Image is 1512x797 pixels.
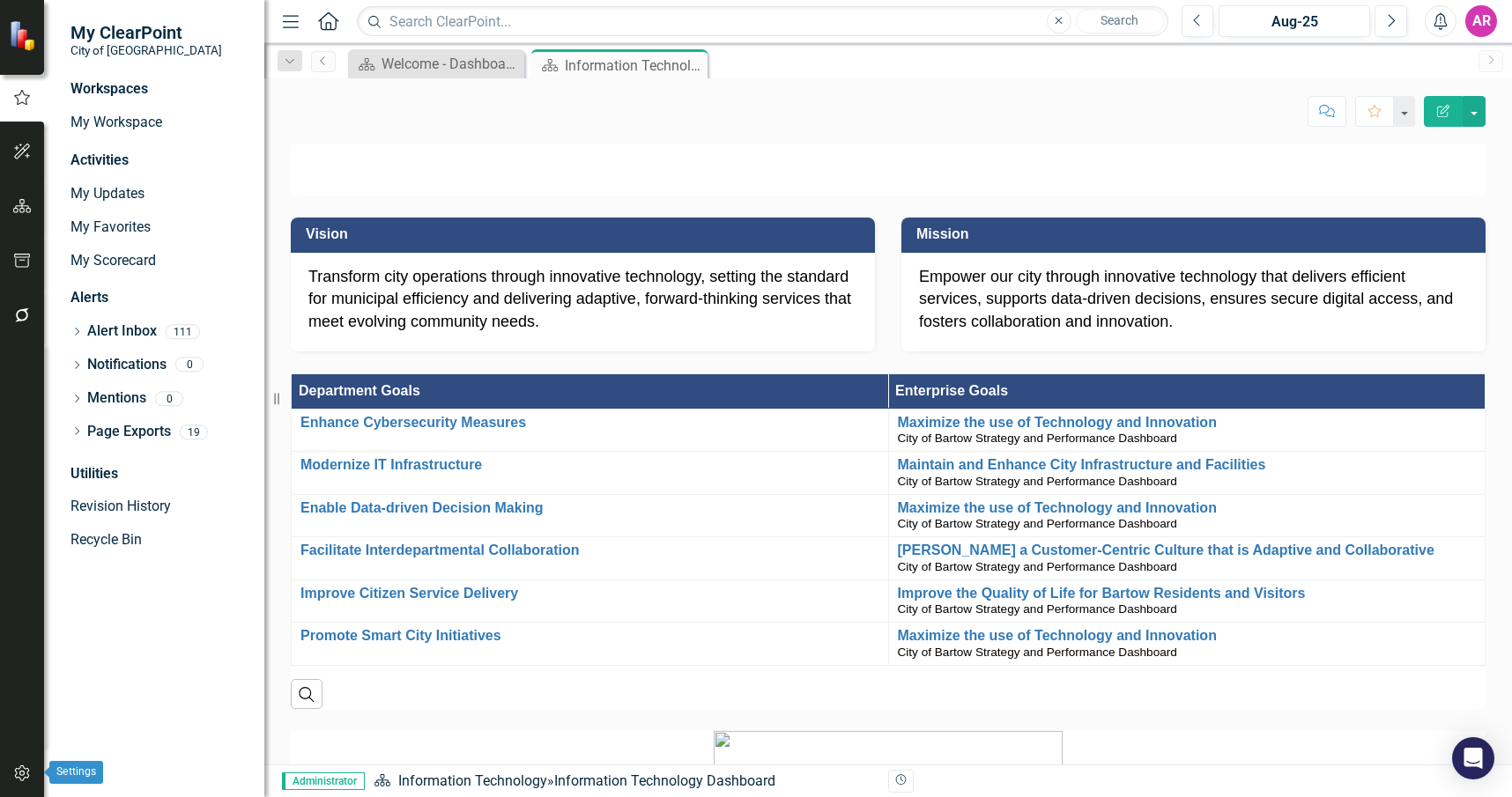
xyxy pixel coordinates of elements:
div: Empower our city through innovative technology that delivers efficient services, supports data-dr... [919,266,1468,334]
a: Improve Citizen Service Delivery [300,586,879,601]
a: Revision History [70,497,247,517]
a: Modernize IT Infrastructure [300,457,879,473]
span: Administrator [282,772,365,790]
td: Double-Click to Edit Right Click for Context Menu [292,409,889,452]
td: Double-Click to Edit Right Click for Context Menu [292,494,889,537]
div: Aug-25 [1225,11,1364,33]
td: Double-Click to Edit Right Click for Context Menu [888,579,1486,623]
td: Double-Click to Edit Right Click for Context Menu [888,537,1486,580]
div: Welcome - Dashboard [382,53,520,75]
div: Transform city operations through innovative technology, setting the standard for municipal effic... [308,266,857,334]
a: Mentions [87,388,146,409]
div: » [374,771,875,792]
button: Search [1076,9,1164,33]
td: Double-Click to Edit Right Click for Context Menu [888,623,1486,666]
a: My Favorites [70,218,247,238]
div: 0 [175,358,204,373]
button: AR [1465,5,1497,37]
span: City of Bartow Strategy and Performance Dashboard [898,432,1177,445]
a: My Scorecard [70,251,247,271]
td: Double-Click to Edit Right Click for Context Menu [888,494,1486,537]
div: Alerts [70,288,247,308]
div: Settings [49,761,103,784]
span: City of Bartow Strategy and Performance Dashboard [898,602,1177,616]
span: Search [1101,13,1138,27]
input: Search ClearPoint... [357,6,1167,37]
td: Double-Click to Edit Right Click for Context Menu [292,452,889,495]
div: Activities [70,151,247,171]
div: 0 [155,391,183,406]
a: Enable Data-driven Decision Making [300,500,879,516]
td: Double-Click to Edit Right Click for Context Menu [888,409,1486,452]
a: [PERSON_NAME] a Customer-Centric Culture that is Adaptive and Collaborative [898,542,1477,558]
a: Enhance Cybersecurity Measures [300,415,879,431]
h3: Vision [306,226,866,242]
td: Double-Click to Edit Right Click for Context Menu [292,579,889,623]
a: Improve the Quality of Life for Bartow Residents and Visitors [898,586,1477,601]
a: Maximize the use of Technology and Innovation [898,500,1477,516]
div: Utilities [70,464,247,484]
td: Double-Click to Edit Right Click for Context Menu [292,623,889,666]
div: 111 [166,324,200,339]
div: Information Technology Dashboard [554,772,775,789]
a: Notifications [87,355,167,375]
a: Recycle Bin [70,530,247,550]
span: My ClearPoint [70,22,222,43]
div: 19 [180,424,208,439]
td: Double-Click to Edit Right Click for Context Menu [888,452,1486,495]
a: Facilitate Interdepartmental Collaboration [300,542,879,558]
button: Aug-25 [1219,5,1370,37]
span: City of Bartow Strategy and Performance Dashboard [898,517,1177,530]
h3: Mission [916,226,1477,242]
a: Information Technology [398,772,547,789]
td: Double-Click to Edit Right Click for Context Menu [292,537,889,580]
span: City of Bartow Strategy and Performance Dashboard [898,560,1177,573]
span: City of Bartow Strategy and Performance Dashboard [898,475,1177,488]
div: Workspaces [70,79,148,100]
a: Promote Smart City Initiatives [300,628,879,644]
a: My Updates [70,184,247,204]
div: Open Intercom Messenger [1452,737,1494,779]
a: Alert Inbox [87,321,157,342]
div: Information Technology Dashboard [565,55,703,77]
span: City of Bartow Strategy and Performance Dashboard [898,646,1177,659]
small: City of [GEOGRAPHIC_DATA] [70,43,222,57]
img: ClearPoint Strategy [7,18,41,52]
a: Maximize the use of Technology and Innovation [898,628,1477,644]
a: Maximize the use of Technology and Innovation [898,415,1477,431]
a: Page Exports [87,422,171,442]
a: Maintain and Enhance City Infrastructure and Facilities [898,457,1477,473]
a: Welcome - Dashboard [352,53,520,75]
a: My Workspace [70,113,247,133]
